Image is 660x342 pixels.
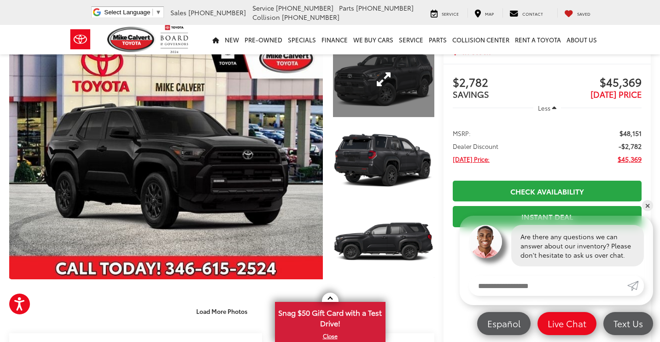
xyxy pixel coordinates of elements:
[350,25,396,54] a: WE BUY CARS
[450,25,512,54] a: Collision Center
[426,25,450,54] a: Parts
[467,8,501,18] a: Map
[469,225,502,258] img: Agent profile photo
[453,181,642,201] a: Check Availability
[538,104,550,112] span: Less
[442,11,459,17] span: Service
[618,154,642,164] span: $45,369
[564,25,600,54] a: About Us
[104,9,161,16] a: Select Language​
[155,9,161,16] span: ▼
[339,3,354,12] span: Parts
[603,312,653,335] a: Text Us
[453,129,471,138] span: MSRP:
[469,276,627,296] input: Enter your message
[170,8,187,17] span: Sales
[609,318,648,329] span: Text Us
[242,25,285,54] a: Pre-Owned
[152,9,153,16] span: ​
[547,76,642,90] span: $45,369
[453,76,547,90] span: $2,782
[483,318,525,329] span: Español
[9,41,323,279] a: Expand Photo 0
[590,88,642,100] span: [DATE] PRICE
[619,129,642,138] span: $48,151
[319,25,350,54] a: Finance
[276,303,385,331] span: Snag $50 Gift Card with a Test Drive!
[627,276,644,296] a: Submit
[332,121,436,199] img: 2025 Toyota 4Runner SR5
[104,9,150,16] span: Select Language
[252,12,280,22] span: Collision
[356,3,414,12] span: [PHONE_NUMBER]
[577,11,590,17] span: Saved
[543,318,591,329] span: Live Chat
[557,8,597,18] a: My Saved Vehicles
[453,154,490,164] span: [DATE] Price:
[477,312,531,335] a: Español
[282,12,339,22] span: [PHONE_NUMBER]
[332,202,436,280] img: 2025 Toyota 4Runner SR5
[396,25,426,54] a: Service
[222,25,242,54] a: New
[252,3,274,12] span: Service
[522,11,543,17] span: Contact
[333,203,434,279] a: Expand Photo 3
[63,24,98,54] img: Toyota
[537,312,596,335] a: Live Chat
[485,11,494,17] span: Map
[533,100,561,116] button: Less
[276,3,333,12] span: [PHONE_NUMBER]
[210,25,222,54] a: Home
[6,40,326,280] img: 2025 Toyota 4Runner SR5
[107,27,156,52] img: Mike Calvert Toyota
[424,8,466,18] a: Service
[333,41,434,117] a: Expand Photo 1
[453,142,498,151] span: Dealer Discount
[285,25,319,54] a: Specials
[333,122,434,198] a: Expand Photo 2
[511,225,644,266] div: Are there any questions we can answer about our inventory? Please don't hesitate to ask us over c...
[502,8,550,18] a: Contact
[453,206,642,227] a: Instant Deal
[188,8,246,17] span: [PHONE_NUMBER]
[512,25,564,54] a: Rent a Toyota
[619,142,642,151] span: -$2,782
[453,88,489,100] span: SAVINGS
[190,303,254,319] button: Load More Photos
